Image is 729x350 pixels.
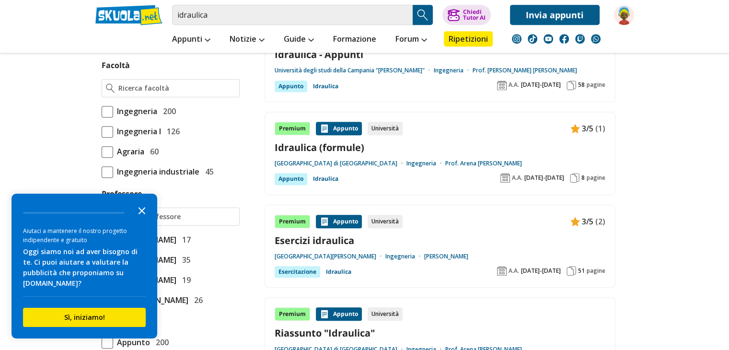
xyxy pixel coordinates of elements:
a: Prof. [PERSON_NAME] [PERSON_NAME] [473,67,577,74]
label: Professore [102,188,142,199]
img: tiktok [528,34,537,44]
img: Ricerca facoltà [106,83,115,93]
a: Ripetizioni [444,31,493,47]
div: Università [368,122,403,135]
span: 58 [578,81,585,89]
a: Formazione [331,31,379,48]
img: youtube [544,34,553,44]
div: Premium [275,122,310,135]
span: Appunto [113,336,150,349]
div: Aiutaci a mantenere il nostro progetto indipendente e gratuito [23,226,146,245]
img: Appunti contenuto [570,124,580,133]
a: Ingegneria [385,253,424,260]
div: Oggi siamo noi ad aver bisogno di te. Ci puoi aiutare a valutare la pubblicità che proponiamo su ... [23,246,146,289]
span: [DATE]-[DATE] [524,174,564,182]
span: 200 [152,336,169,349]
img: facebook [559,34,569,44]
div: Università [368,307,403,321]
span: 126 [163,125,180,138]
span: [DATE]-[DATE] [521,81,561,89]
span: 8 [581,174,585,182]
span: A.A. [509,267,519,275]
img: Anno accademico [500,173,510,183]
span: 3/5 [582,215,593,228]
img: Pagine [570,173,579,183]
span: 200 [159,105,176,117]
a: Idraulica [313,81,338,92]
div: Appunto [316,307,362,321]
span: Agraria [113,145,144,158]
a: Notizie [227,31,267,48]
div: Appunto [316,122,362,135]
span: A.A. [509,81,519,89]
button: Search Button [413,5,433,25]
button: Sì, iniziamo! [23,308,146,327]
img: devitisgaia [614,5,634,25]
img: Cerca appunti, riassunti o versioni [416,8,430,22]
a: Ingegneria [406,160,445,167]
input: Ricerca professore [118,212,235,222]
img: Appunti contenuto [320,309,329,319]
span: pagine [587,81,605,89]
a: Prof. Arena [PERSON_NAME] [445,160,522,167]
div: Survey [12,194,157,338]
input: Ricerca facoltà [118,83,235,93]
span: 3/5 [582,122,593,135]
img: WhatsApp [591,34,601,44]
img: instagram [512,34,521,44]
a: Esercizi idraulica [275,234,605,247]
span: 19 [178,274,191,286]
img: Pagine [567,81,576,90]
div: Chiedi Tutor AI [463,9,485,21]
span: [DATE]-[DATE] [521,267,561,275]
img: Anno accademico [497,266,507,276]
span: 26 [190,294,203,306]
img: Appunti contenuto [570,217,580,226]
div: Appunto [316,215,362,228]
input: Cerca appunti, riassunti o versioni [172,5,413,25]
img: Pagine [567,266,576,276]
a: Idraulica [313,173,338,185]
span: 60 [146,145,159,158]
a: Idraulica [326,266,351,278]
a: Idraulica (formule) [275,141,605,154]
span: (2) [595,215,605,228]
img: Appunti contenuto [320,124,329,133]
span: pagine [587,174,605,182]
a: [GEOGRAPHIC_DATA][PERSON_NAME] [275,253,385,260]
div: Appunto [275,173,307,185]
a: Invia appunti [510,5,600,25]
button: Close the survey [132,200,151,220]
img: twitch [575,34,585,44]
div: Esercitazione [275,266,320,278]
div: Premium [275,215,310,228]
span: Ingegneria I [113,125,161,138]
a: Guide [281,31,316,48]
a: Riassunto "Idraulica" [275,327,605,339]
button: ChiediTutor AI [442,5,491,25]
a: Appunti [170,31,213,48]
span: 51 [578,267,585,275]
a: [GEOGRAPHIC_DATA] di [GEOGRAPHIC_DATA] [275,160,406,167]
span: (1) [595,122,605,135]
a: Università degli studi della Campania "[PERSON_NAME]" [275,67,434,74]
span: 45 [201,165,214,178]
img: Appunti contenuto [320,217,329,226]
div: Premium [275,307,310,321]
div: Università [368,215,403,228]
span: 17 [178,233,191,246]
a: Forum [393,31,429,48]
span: A.A. [512,174,522,182]
span: Ingegneria [113,105,157,117]
label: Facoltà [102,60,130,70]
a: Idraulica - Appunti [275,48,605,61]
a: [PERSON_NAME] [424,253,468,260]
span: Ingegneria industriale [113,165,199,178]
img: Anno accademico [497,81,507,90]
span: pagine [587,267,605,275]
span: 35 [178,254,191,266]
div: Appunto [275,81,307,92]
a: Ingegneria [434,67,473,74]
